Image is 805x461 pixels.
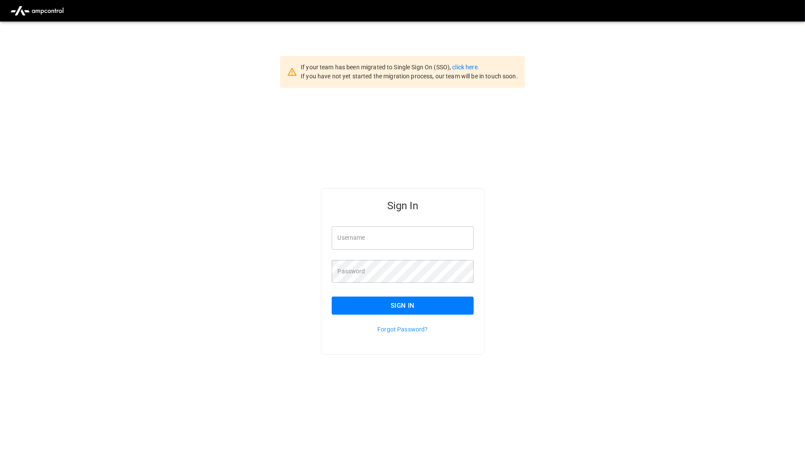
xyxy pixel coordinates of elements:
h5: Sign In [332,199,474,213]
span: If you have not yet started the migration process, our team will be in touch soon. [301,73,518,80]
img: ampcontrol.io logo [7,3,67,19]
button: Sign In [332,297,474,315]
span: If your team has been migrated to Single Sign On (SSO), [301,64,452,71]
p: Forgot Password? [332,325,474,334]
a: click here. [452,64,479,71]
